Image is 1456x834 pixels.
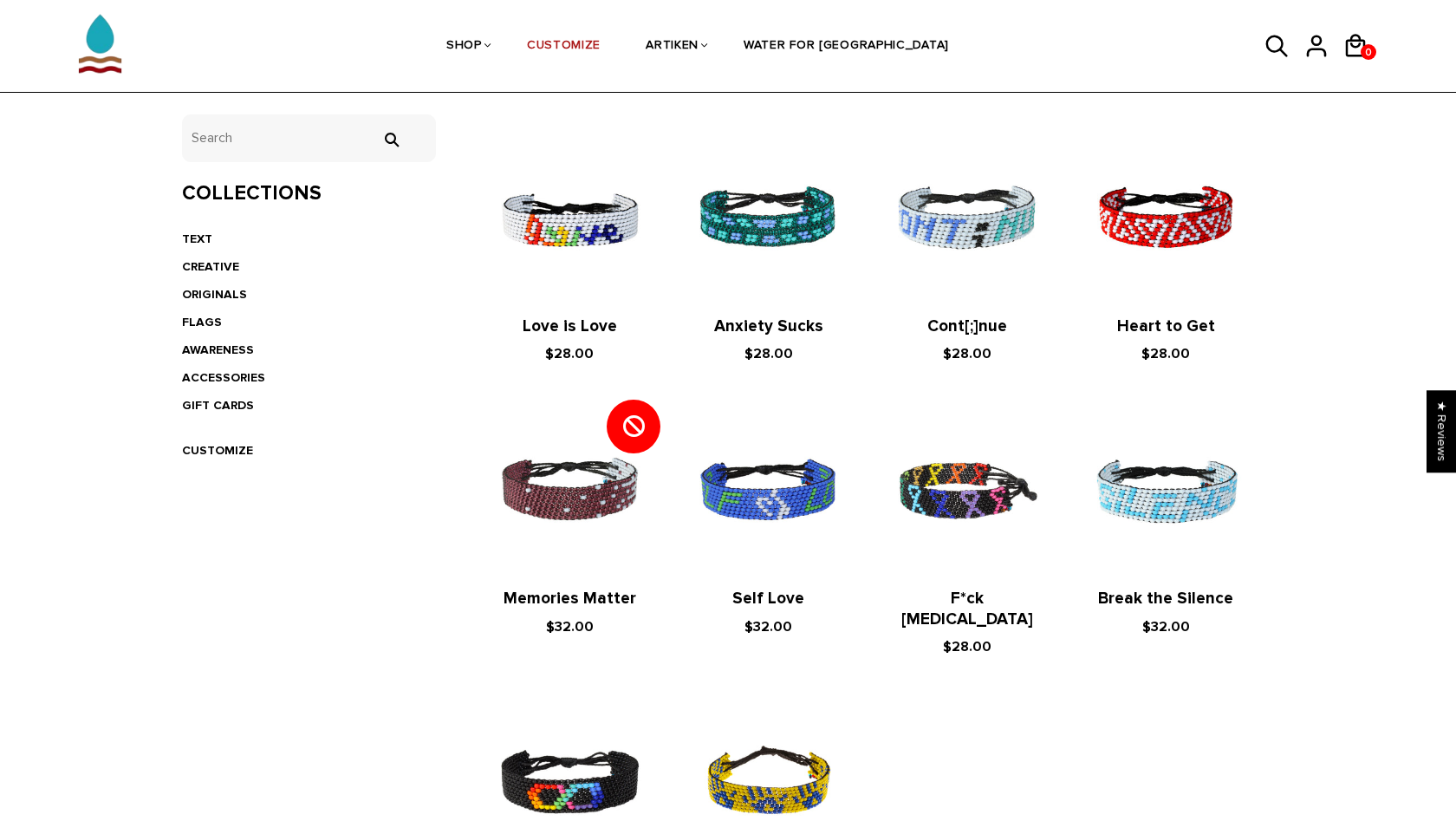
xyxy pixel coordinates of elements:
[182,181,436,206] h3: Collections
[1141,345,1190,362] span: $28.00
[374,132,408,147] input: Search
[182,315,222,329] a: FLAGS
[744,1,949,93] a: WATER FOR [GEOGRAPHIC_DATA]
[744,618,792,635] span: $32.00
[1117,316,1215,336] a: Heart to Get
[1361,42,1376,63] span: 0
[523,316,617,336] a: Love is Love
[182,370,265,385] a: ACCESSORIES
[1142,618,1190,635] span: $32.00
[504,589,636,609] a: Memories Matter
[1427,390,1456,472] div: Click to open Judge.me floating reviews tab
[901,589,1033,629] a: F*ck [MEDICAL_DATA]
[182,443,253,458] a: CUSTOMIZE
[646,1,699,93] a: ARTIKEN
[943,345,991,362] span: $28.00
[732,589,804,609] a: Self Love
[527,1,601,93] a: CUSTOMIZE
[714,316,823,336] a: Anxiety Sucks
[1098,589,1233,609] a: Break the Silence
[1361,44,1376,60] a: 0
[943,638,991,655] span: $28.00
[182,114,436,162] input: Search
[446,1,482,93] a: SHOP
[927,316,1007,336] a: Cont[;]nue
[182,398,254,413] a: GIFT CARDS
[182,259,239,274] a: CREATIVE
[744,345,793,362] span: $28.00
[182,231,212,246] a: TEXT
[545,345,594,362] span: $28.00
[182,342,254,357] a: AWARENESS
[546,618,594,635] span: $32.00
[182,287,247,302] a: ORIGINALS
